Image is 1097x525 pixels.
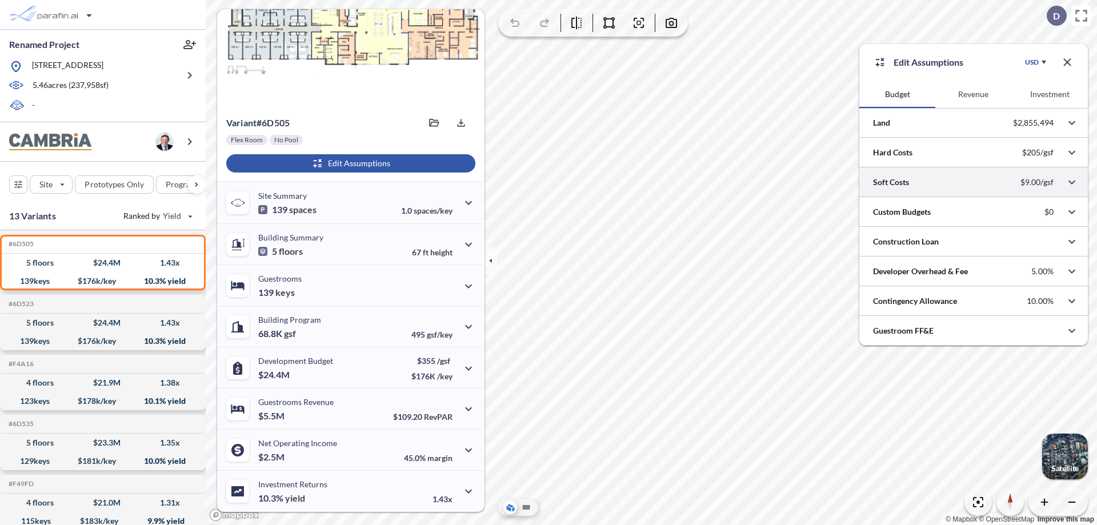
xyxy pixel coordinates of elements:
span: RevPAR [424,412,453,422]
p: 495 [411,330,453,339]
button: Revenue [935,81,1011,108]
p: $355 [411,356,453,366]
img: Switcher Image [1042,434,1088,479]
p: Contingency Allowance [873,295,957,307]
p: $2.5M [258,451,286,463]
p: Building Program [258,315,321,324]
p: Construction Loan [873,236,939,247]
p: 13 Variants [9,209,56,223]
p: 67 [412,247,453,257]
p: Renamed Project [9,38,79,51]
a: Mapbox homepage [209,508,259,522]
div: USD [1025,58,1039,67]
p: $205/gsf [1022,147,1054,158]
span: ft [423,247,429,257]
h5: Click to copy the code [6,420,34,428]
h5: Click to copy the code [6,300,34,308]
p: 1.0 [401,206,453,215]
p: Satellite [1051,464,1079,473]
button: Program [156,175,218,194]
p: Prototypes Only [85,179,144,190]
p: Investment Returns [258,479,327,489]
p: Edit Assumptions [894,55,963,69]
p: $5.5M [258,410,286,422]
button: Site Plan [519,500,533,514]
img: BrandImage [9,133,91,151]
button: Switcher ImageSatellite [1042,434,1088,479]
p: Building Summary [258,233,323,242]
button: Prototypes Only [75,175,154,194]
p: - [32,99,35,113]
span: Variant [226,117,257,128]
a: Improve this map [1038,515,1094,523]
p: 10.00% [1027,296,1054,306]
button: Investment [1012,81,1088,108]
p: Program [166,179,198,190]
h5: Click to copy the code [6,360,34,368]
a: OpenStreetMap [979,515,1034,523]
p: Net Operating Income [258,438,337,448]
span: spaces/key [414,206,453,215]
p: No Pool [274,135,298,145]
span: floors [279,246,303,257]
span: height [430,247,453,257]
p: [STREET_ADDRESS] [32,59,103,74]
p: 1.43x [433,494,453,504]
p: Site Summary [258,191,307,201]
p: Flex Room [231,135,263,145]
p: 139 [258,204,317,215]
h5: Click to copy the code [6,480,34,488]
p: $0 [1044,207,1054,217]
p: 68.8K [258,328,296,339]
button: Ranked by Yield [114,207,200,225]
p: 5.46 acres ( 237,958 sf) [33,79,109,92]
p: $24.4M [258,369,291,380]
p: 45.0% [404,453,453,463]
p: Developer Overhead & Fee [873,266,968,277]
span: margin [427,453,453,463]
span: spaces [289,204,317,215]
p: $2,855,494 [1013,118,1054,128]
p: 5 [258,246,303,257]
p: Guestrooms Revenue [258,397,334,407]
img: user logo [155,133,174,151]
p: Development Budget [258,356,333,366]
button: Site [30,175,73,194]
span: /gsf [437,356,450,366]
p: Hard Costs [873,147,912,158]
p: Guestrooms [258,274,302,283]
button: Edit Assumptions [226,154,475,173]
span: /key [437,371,453,381]
p: Land [873,117,890,129]
p: $109.20 [393,412,453,422]
p: 5.00% [1031,266,1054,276]
h5: Click to copy the code [6,240,34,248]
button: Budget [859,81,935,108]
p: $176K [411,371,453,381]
span: keys [275,287,295,298]
span: yield [285,492,305,504]
p: D [1053,11,1060,21]
p: 10.3% [258,492,305,504]
a: Mapbox [946,515,977,523]
span: Yield [163,210,182,222]
p: # 6d505 [226,117,290,129]
p: 139 [258,287,295,298]
span: gsf [284,328,296,339]
p: Guestroom FF&E [873,325,934,336]
p: Custom Budgets [873,206,931,218]
p: Site [39,179,53,190]
span: gsf/key [427,330,453,339]
button: Aerial View [503,500,517,514]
